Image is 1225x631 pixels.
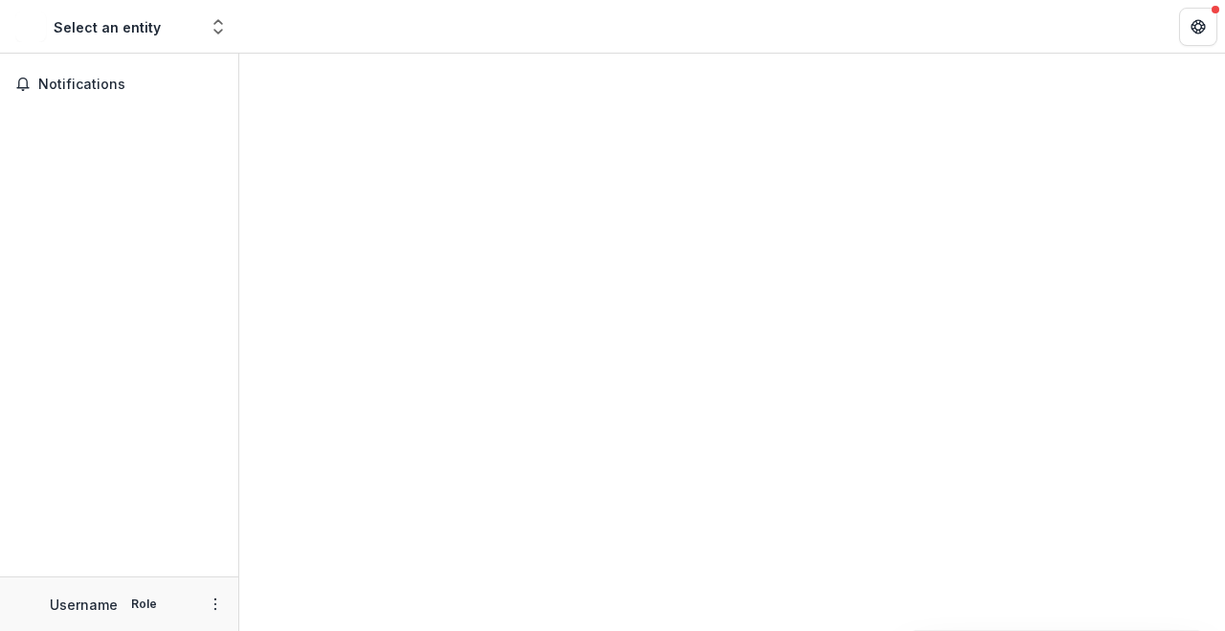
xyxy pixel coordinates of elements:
span: Notifications [38,77,223,93]
p: Role [125,596,163,613]
button: Get Help [1179,8,1217,46]
p: Username [50,595,118,615]
button: Open entity switcher [205,8,232,46]
button: Notifications [8,69,231,100]
button: More [204,593,227,616]
div: Select an entity [54,17,161,37]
